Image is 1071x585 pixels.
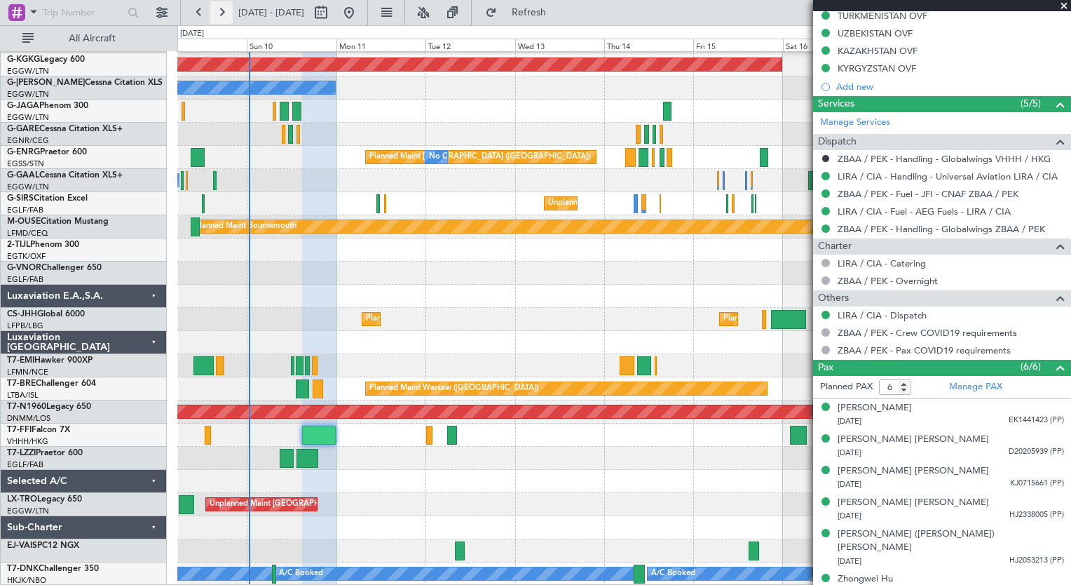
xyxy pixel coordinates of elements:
a: G-[PERSON_NAME]Cessna Citation XLS [7,79,163,87]
span: All Aircraft [36,34,148,43]
div: Fri 15 [693,39,782,51]
div: Add new [836,81,1064,93]
a: ZBAA / PEK - Overnight [838,275,938,287]
span: G-SIRS [7,194,34,203]
a: G-JAGAPhenom 300 [7,102,88,110]
a: Manage Services [820,116,890,130]
div: KAZAKHSTAN OVF [838,45,917,57]
a: G-VNORChallenger 650 [7,264,102,272]
span: T7-DNK [7,565,39,573]
span: (5/5) [1021,96,1041,111]
div: Mon 11 [336,39,425,51]
span: HJ2053213 (PP) [1009,555,1064,567]
span: T7-EMI [7,356,34,365]
a: LX-TROLegacy 650 [7,495,82,504]
div: Thu 14 [604,39,693,51]
a: ZBAA / PEK - Fuel - JFI - CNAF ZBAA / PEK [838,188,1018,200]
a: T7-DNKChallenger 350 [7,565,99,573]
a: T7-EMIHawker 900XP [7,356,93,365]
span: G-ENRG [7,148,40,156]
div: [DATE] [180,28,204,40]
span: T7-LZZI [7,449,36,457]
span: G-JAGA [7,102,39,110]
a: LIRA / CIA - Fuel - AEG Fuels - LIRA / CIA [838,206,1011,217]
div: Planned Maint Warsaw ([GEOGRAPHIC_DATA]) [369,378,538,399]
a: T7-BREChallenger 604 [7,379,96,388]
a: 2-TIJLPhenom 300 [7,241,79,249]
a: LTBA/ISL [7,390,39,401]
span: LX-TRO [7,495,37,504]
span: [DATE] [838,448,861,458]
a: ZBAA / PEK - Handling - Globalwings ZBAA / PEK [838,223,1045,235]
a: VHHH/HKG [7,436,48,447]
div: KYRGYZSTAN OVF [838,62,916,74]
span: Others [818,290,849,307]
a: EJ-VAISPC12 NGX [7,542,79,550]
a: LFMD/CEQ [7,228,48,238]
a: T7-FFIFalcon 7X [7,426,70,434]
div: Planned Maint [GEOGRAPHIC_DATA] ([GEOGRAPHIC_DATA]) [723,309,944,330]
span: G-[PERSON_NAME] [7,79,85,87]
a: LIRA / CIA - Catering [838,257,926,269]
span: T7-N1960 [7,403,46,411]
span: [DATE] - [DATE] [238,6,304,19]
span: EJ-VAIS [7,542,37,550]
span: T7-FFI [7,426,32,434]
a: EGLF/FAB [7,205,43,215]
button: Refresh [479,1,563,24]
span: EK1441423 (PP) [1009,415,1064,426]
span: M-OUSE [7,217,41,226]
a: DNMM/LOS [7,413,50,424]
div: Tue 12 [425,39,514,51]
div: Planned Maint Bournemouth [195,216,296,237]
button: All Aircraft [15,27,152,50]
a: EGGW/LTN [7,506,49,516]
a: EGGW/LTN [7,112,49,123]
div: [PERSON_NAME] ([PERSON_NAME]) [PERSON_NAME] [838,527,1064,555]
a: G-GAALCessna Citation XLS+ [7,171,123,180]
div: A/C Booked [279,563,323,584]
div: [PERSON_NAME] [838,401,912,415]
a: Manage PAX [949,380,1002,394]
span: Charter [818,238,852,255]
a: G-KGKGLegacy 600 [7,55,85,64]
a: CS-JHHGlobal 6000 [7,310,85,318]
span: G-GAAL [7,171,39,180]
div: Unplanned Maint [GEOGRAPHIC_DATA] ([GEOGRAPHIC_DATA]) [210,494,440,515]
a: G-GARECessna Citation XLS+ [7,125,123,133]
label: Planned PAX [820,380,873,394]
span: KJ0715661 (PP) [1010,478,1064,490]
span: [DATE] [838,416,861,426]
a: ZBAA / PEK - Pax COVID19 requirements [838,344,1011,356]
div: [PERSON_NAME] [PERSON_NAME] [838,496,989,510]
span: (6/6) [1021,359,1041,374]
span: [DATE] [838,556,861,567]
span: G-GARE [7,125,39,133]
a: G-ENRGPraetor 600 [7,148,87,156]
a: EGGW/LTN [7,66,49,76]
a: LFPB/LBG [7,321,43,331]
span: G-KGKG [7,55,40,64]
div: Planned Maint [GEOGRAPHIC_DATA] ([GEOGRAPHIC_DATA]) [369,147,590,168]
a: EGTK/OXF [7,251,46,262]
div: Planned Maint [GEOGRAPHIC_DATA] ([GEOGRAPHIC_DATA]) [366,309,587,330]
span: [DATE] [838,511,861,521]
a: EGSS/STN [7,159,44,169]
a: ZBAA / PEK - Crew COVID19 requirements [838,327,1017,339]
a: EGGW/LTN [7,182,49,192]
a: EGLF/FAB [7,459,43,470]
a: LIRA / CIA - Dispatch [838,309,927,321]
span: Refresh [500,8,559,18]
div: Sat 9 [158,39,247,51]
span: D20205939 (PP) [1009,446,1064,458]
div: Unplanned Maint [GEOGRAPHIC_DATA] ([GEOGRAPHIC_DATA]) [548,193,779,214]
a: EGNR/CEG [7,135,49,146]
input: Trip Number [43,2,123,23]
a: T7-N1960Legacy 650 [7,403,91,411]
div: Sat 16 [783,39,872,51]
a: T7-LZZIPraetor 600 [7,449,83,457]
a: G-SIRSCitation Excel [7,194,88,203]
span: CS-JHH [7,310,37,318]
a: ZBAA / PEK - Handling - Globalwings VHHH / HKG [838,153,1051,165]
a: M-OUSECitation Mustang [7,217,109,226]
